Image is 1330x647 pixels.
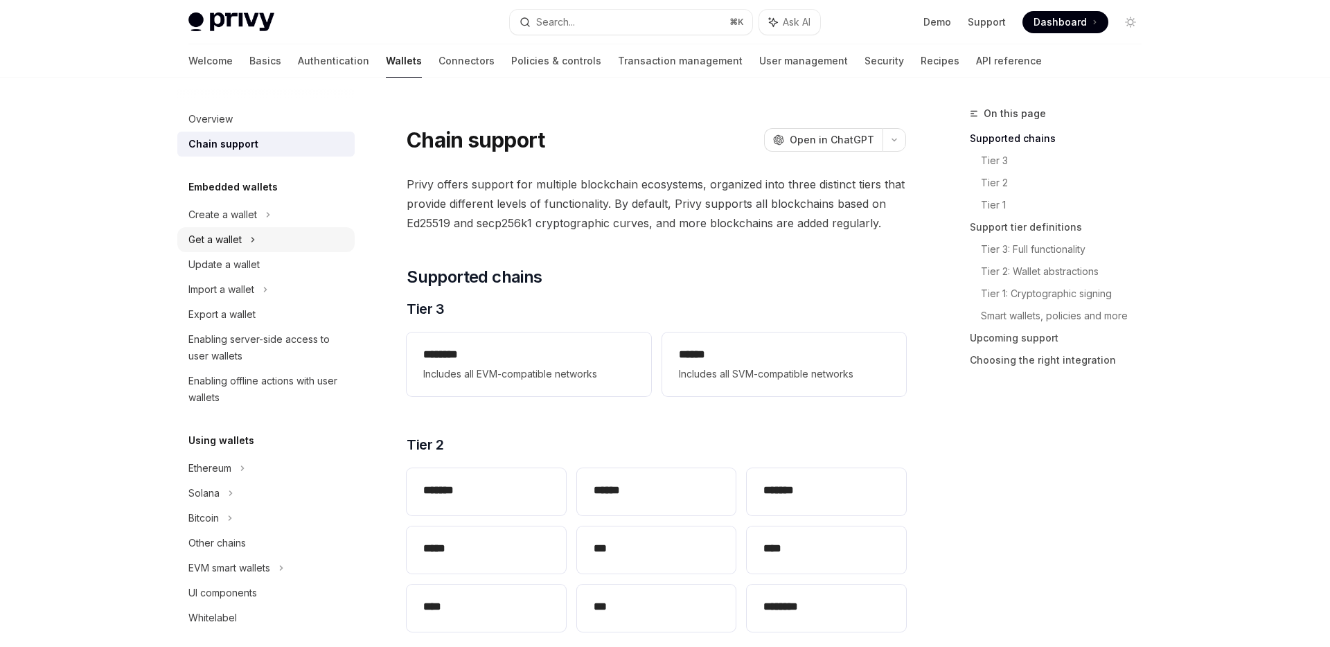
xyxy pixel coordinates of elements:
a: Tier 2 [981,172,1153,194]
span: Dashboard [1034,15,1087,29]
a: **** ***Includes all EVM-compatible networks [407,333,650,396]
a: Wallets [386,44,422,78]
div: Overview [188,111,233,127]
span: On this page [984,105,1046,122]
a: Smart wallets, policies and more [981,305,1153,327]
a: UI components [177,580,355,605]
div: Solana [188,485,220,502]
a: Basics [249,44,281,78]
span: Tier 3 [407,299,444,319]
a: Authentication [298,44,369,78]
div: UI components [188,585,257,601]
a: Other chains [177,531,355,556]
a: Support tier definitions [970,216,1153,238]
div: Search... [536,14,575,30]
a: Connectors [438,44,495,78]
a: Enabling offline actions with user wallets [177,369,355,410]
a: Welcome [188,44,233,78]
a: Transaction management [618,44,743,78]
div: Chain support [188,136,258,152]
div: Create a wallet [188,206,257,223]
div: Get a wallet [188,231,242,248]
span: Includes all SVM-compatible networks [679,366,889,382]
a: Overview [177,107,355,132]
a: Update a wallet [177,252,355,277]
button: Toggle dark mode [1119,11,1142,33]
span: ⌘ K [729,17,744,28]
a: **** *Includes all SVM-compatible networks [662,333,906,396]
div: Ethereum [188,460,231,477]
div: Whitelabel [188,610,237,626]
a: Demo [923,15,951,29]
a: Dashboard [1022,11,1108,33]
button: Open in ChatGPT [764,128,883,152]
a: API reference [976,44,1042,78]
div: Enabling offline actions with user wallets [188,373,346,406]
a: Tier 2: Wallet abstractions [981,260,1153,283]
a: Export a wallet [177,302,355,327]
h5: Using wallets [188,432,254,449]
div: Update a wallet [188,256,260,273]
a: Enabling server-side access to user wallets [177,327,355,369]
a: User management [759,44,848,78]
a: Choosing the right integration [970,349,1153,371]
h1: Chain support [407,127,544,152]
div: EVM smart wallets [188,560,270,576]
button: Search...⌘K [510,10,752,35]
a: Security [864,44,904,78]
a: Recipes [921,44,959,78]
div: Other chains [188,535,246,551]
button: Ask AI [759,10,820,35]
span: Supported chains [407,266,542,288]
h5: Embedded wallets [188,179,278,195]
span: Includes all EVM-compatible networks [423,366,634,382]
img: light logo [188,12,274,32]
a: Tier 3: Full functionality [981,238,1153,260]
a: Whitelabel [177,605,355,630]
div: Export a wallet [188,306,256,323]
a: Tier 1 [981,194,1153,216]
div: Import a wallet [188,281,254,298]
a: Tier 3 [981,150,1153,172]
span: Ask AI [783,15,810,29]
span: Tier 2 [407,435,443,454]
a: Upcoming support [970,327,1153,349]
a: Policies & controls [511,44,601,78]
span: Open in ChatGPT [790,133,874,147]
span: Privy offers support for multiple blockchain ecosystems, organized into three distinct tiers that... [407,175,906,233]
a: Supported chains [970,127,1153,150]
div: Enabling server-side access to user wallets [188,331,346,364]
div: Bitcoin [188,510,219,526]
a: Support [968,15,1006,29]
a: Chain support [177,132,355,157]
a: Tier 1: Cryptographic signing [981,283,1153,305]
